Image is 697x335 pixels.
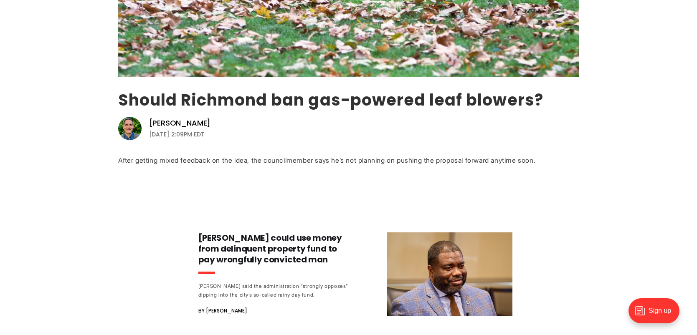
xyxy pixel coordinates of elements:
a: Should Richmond ban gas-powered leaf blowers? [118,89,543,111]
img: Richmond could use money from delinquent property fund to pay wrongfully convicted man [387,232,512,316]
iframe: portal-trigger [621,294,697,335]
span: By [PERSON_NAME] [198,306,247,316]
div: [PERSON_NAME] said the administration “strongly opposes” dipping into the city’s so-called rainy ... [198,282,354,299]
h3: [PERSON_NAME] could use money from delinquent property fund to pay wrongfully convicted man [198,232,354,265]
a: [PERSON_NAME] [149,118,211,128]
div: After getting mixed feedback on the idea, the councilmember says he’s not planning on pushing the... [118,156,579,165]
time: [DATE] 2:09PM EDT [149,129,205,139]
img: Graham Moomaw [118,117,142,140]
a: [PERSON_NAME] could use money from delinquent property fund to pay wrongfully convicted man [PERS... [198,232,512,316]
